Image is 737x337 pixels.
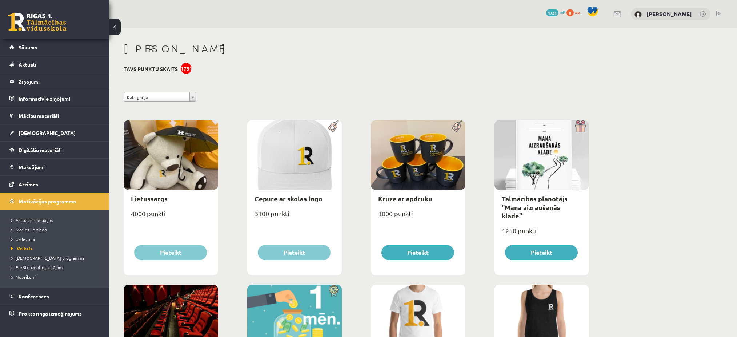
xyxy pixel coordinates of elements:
a: 1731 mP [546,9,565,15]
a: [DEMOGRAPHIC_DATA] [9,124,100,141]
span: Noteikumi [11,274,36,280]
h1: [PERSON_NAME] [124,43,589,55]
a: Aktuālās kampaņas [11,217,102,223]
a: Veikals [11,245,102,252]
span: Uzdevumi [11,236,35,242]
a: Noteikumi [11,274,102,280]
a: Atzīmes [9,176,100,193]
span: Motivācijas programma [19,198,76,205]
img: Populāra prece [449,120,465,132]
a: Tālmācības plānotājs "Mana aizraušanās klade" [502,194,568,220]
span: Mācies un ziedo [11,227,47,233]
a: Motivācijas programma [9,193,100,210]
span: Kategorija [127,92,187,102]
a: Krūze ar apdruku [378,194,432,203]
a: Cepure ar skolas logo [255,194,323,203]
span: [DEMOGRAPHIC_DATA] [19,130,76,136]
span: [DEMOGRAPHIC_DATA] programma [11,255,84,261]
a: Mācību materiāli [9,107,100,124]
legend: Ziņojumi [19,73,100,90]
button: Pieteikt [505,245,578,260]
a: 0 xp [566,9,583,15]
a: Proktoringa izmēģinājums [9,305,100,322]
a: [DEMOGRAPHIC_DATA] programma [11,255,102,261]
a: Informatīvie ziņojumi [9,90,100,107]
h3: Tavs punktu skaits [124,66,178,72]
img: Dāvana ar pārsteigumu [573,120,589,132]
button: Pieteikt [258,245,331,260]
a: Lietussargs [131,194,168,203]
span: 1731 [546,9,558,16]
a: Ziņojumi [9,73,100,90]
span: Aktuālās kampaņas [11,217,53,223]
img: Laura Pence [634,11,642,18]
a: Konferences [9,288,100,305]
a: Uzdevumi [11,236,102,242]
a: [PERSON_NAME] [646,10,692,17]
span: Veikals [11,246,32,251]
div: 1250 punkti [494,225,589,243]
span: Digitālie materiāli [19,147,62,153]
img: Atlaide [325,285,342,297]
a: Rīgas 1. Tālmācības vidusskola [8,13,66,31]
span: Proktoringa izmēģinājums [19,310,82,317]
span: mP [560,9,565,15]
a: Kategorija [124,92,196,102]
legend: Informatīvie ziņojumi [19,90,100,107]
div: 4000 punkti [124,207,218,226]
div: 1731 [181,63,192,74]
span: Mācību materiāli [19,112,59,119]
span: Aktuāli [19,61,36,68]
span: 0 [566,9,574,16]
span: Atzīmes [19,181,38,187]
a: Sākums [9,39,100,56]
a: Digitālie materiāli [9,142,100,158]
a: Aktuāli [9,56,100,73]
div: 1000 punkti [371,207,465,226]
a: Biežāk uzdotie jautājumi [11,264,102,271]
a: Mācies un ziedo [11,226,102,233]
span: Sākums [19,44,37,51]
span: Konferences [19,293,49,300]
img: Populāra prece [325,120,342,132]
span: Biežāk uzdotie jautājumi [11,265,64,270]
button: Pieteikt [134,245,207,260]
div: 3100 punkti [247,207,342,226]
legend: Maksājumi [19,159,100,175]
a: Maksājumi [9,159,100,175]
span: xp [575,9,580,15]
button: Pieteikt [381,245,454,260]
